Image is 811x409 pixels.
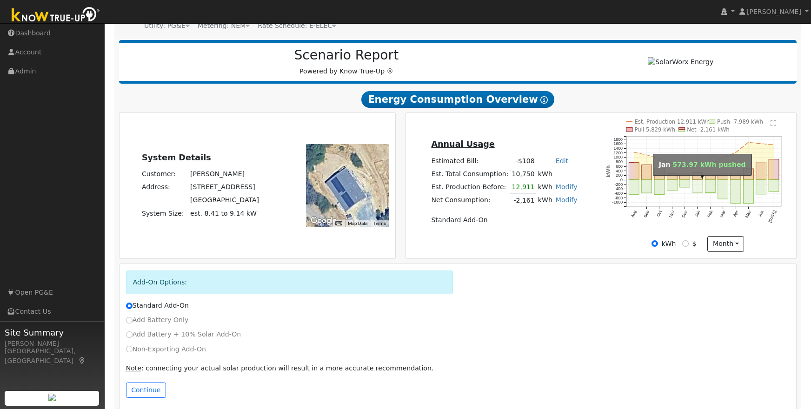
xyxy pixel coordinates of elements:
[348,220,367,227] button: Map Data
[510,154,536,167] td: -$108
[642,180,652,193] rect: onclick=""
[692,180,703,193] rect: onclick=""
[128,47,565,63] h2: Scenario Report
[744,169,754,180] rect: onclick=""
[659,161,671,168] strong: Jan
[126,303,133,309] input: Standard Add-On
[615,191,623,196] text: -600
[707,236,744,252] button: month
[189,194,261,207] td: [GEOGRAPHIC_DATA]
[430,180,510,194] td: Est. Production Before:
[651,240,658,247] input: kWh
[556,157,568,165] a: Edit
[760,143,762,145] circle: onclick=""
[556,196,578,204] a: Modify
[717,119,763,125] text: Push -7,989 kWh
[654,180,665,195] rect: onclick=""
[735,152,737,153] circle: onclick=""
[140,168,188,181] td: Customer:
[614,151,623,155] text: 1200
[431,139,494,149] u: Annual Usage
[614,137,623,142] text: 1800
[614,155,623,159] text: 1000
[430,194,510,207] td: Net Consumption:
[5,339,100,349] div: [PERSON_NAME]
[668,210,676,218] text: Nov
[718,180,728,199] rect: onclick=""
[126,315,189,325] label: Add Battery Only
[672,161,745,168] span: 573.97 kWh pushed
[694,210,701,218] text: Jan
[126,301,189,310] label: Standard Add-On
[612,200,623,205] text: -1000
[643,210,650,218] text: Sep
[556,183,578,191] a: Modify
[773,144,775,146] circle: onclick=""
[748,141,750,143] circle: onclick=""
[142,153,211,162] u: System Details
[536,194,554,207] td: kWh
[682,240,689,247] input: $
[189,181,261,194] td: [STREET_ADDRESS]
[635,126,676,133] text: Pull 5,829 kWh
[630,210,638,218] text: Aug
[126,344,206,354] label: Non-Exporting Add-On
[335,220,342,227] button: Keyboard shortcuts
[680,180,690,187] rect: onclick=""
[681,210,688,218] text: Dec
[687,126,730,133] text: Net -2,161 kWh
[616,169,623,173] text: 400
[667,180,678,191] rect: onclick=""
[7,5,105,26] img: Know True-Up
[656,210,663,218] text: Oct
[615,186,623,191] text: -400
[126,383,166,398] button: Continue
[5,326,100,339] span: Site Summary
[126,364,434,372] span: : connecting your actual solar production will result in a more accurate recommendation.
[140,207,188,220] td: System Size:
[126,346,133,352] input: Non-Exporting Add-On
[614,141,623,146] text: 1600
[756,162,766,180] rect: onclick=""
[373,221,386,226] a: Terms (opens in new tab)
[758,210,764,218] text: Jun
[5,346,100,366] div: [GEOGRAPHIC_DATA], [GEOGRAPHIC_DATA]
[615,182,623,187] text: -200
[646,154,648,156] circle: onclick=""
[190,210,257,217] span: est. 8.41 to 9.14 kW
[614,146,623,151] text: 1400
[719,210,726,218] text: Mar
[629,163,639,180] rect: onclick=""
[629,180,639,195] rect: onclick=""
[732,210,739,218] text: Apr
[536,167,579,180] td: kWh
[706,210,713,218] text: Feb
[78,357,86,364] a: Map
[361,91,554,108] span: Energy Consumption Overview
[620,178,623,182] text: 0
[756,180,766,194] rect: onclick=""
[540,96,548,104] i: Show Help
[744,180,754,204] rect: onclick=""
[635,119,710,125] text: Est. Production 12,911 kWh
[308,215,339,227] img: Google
[633,152,635,153] circle: onclick=""
[510,180,536,194] td: 12,911
[642,165,652,180] rect: onclick=""
[48,394,56,401] img: retrieve
[615,196,623,200] text: -800
[126,331,133,338] input: Add Battery + 10% Solar Add-On
[189,168,261,181] td: [PERSON_NAME]
[661,239,676,249] label: kWh
[126,317,133,323] input: Add Battery Only
[769,180,779,192] rect: onclick=""
[126,270,453,294] div: Add-On Options:
[124,47,570,76] div: Powered by Know True-Up ®
[705,180,716,193] rect: onclick=""
[144,21,190,31] div: Utility: PG&E
[616,159,623,164] text: 800
[648,57,713,67] img: SolarWorx Energy
[745,210,752,219] text: May
[771,120,777,126] text: 
[126,330,241,339] label: Add Battery + 10% Solar Add-On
